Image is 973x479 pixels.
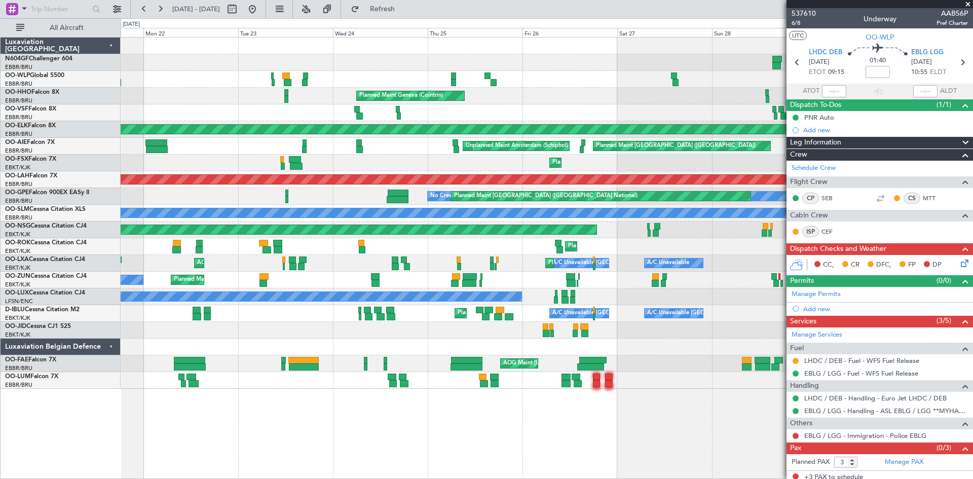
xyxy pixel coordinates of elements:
[552,155,670,170] div: Planned Maint Kortrijk-[GEOGRAPHIC_DATA]
[430,189,600,204] div: No Crew [GEOGRAPHIC_DATA] ([GEOGRAPHIC_DATA] National)
[802,226,819,237] div: ISP
[822,85,846,97] input: --:--
[238,28,333,37] div: Tue 23
[5,323,71,329] a: OO-JIDCessna CJ1 525
[454,189,638,204] div: Planned Maint [GEOGRAPHIC_DATA] ([GEOGRAPHIC_DATA] National)
[5,123,28,129] span: OO-ELK
[923,194,946,203] a: MTT
[804,407,968,415] a: EBLG / LGG - Handling - ASL EBLG / LGG **MYHANDLING**
[5,164,30,171] a: EBKT/KJK
[522,28,617,37] div: Fri 26
[790,176,828,188] span: Flight Crew
[5,147,32,155] a: EBBR/BRU
[5,381,32,389] a: EBBR/BRU
[932,260,942,270] span: DP
[804,431,926,440] a: EBLG / LGG - Immigration - Police EBLG
[5,197,32,205] a: EBBR/BRU
[568,239,686,254] div: Planned Maint Kortrijk-[GEOGRAPHIC_DATA]
[466,138,568,154] div: Unplanned Maint Amsterdam (Schiphol)
[828,67,844,78] span: 09:15
[5,256,85,263] a: OO-LXACessna Citation CJ4
[11,20,110,36] button: All Aircraft
[5,89,59,95] a: OO-HHOFalcon 8X
[5,357,56,363] a: OO-FAEFalcon 7X
[5,290,85,296] a: OO-LUXCessna Citation CJ4
[5,290,29,296] span: OO-LUX
[548,255,666,271] div: Planned Maint Kortrijk-[GEOGRAPHIC_DATA]
[803,126,968,134] div: Add new
[5,247,30,255] a: EBKT/KJK
[5,314,30,322] a: EBKT/KJK
[359,88,443,103] div: Planned Maint Geneva (Cointrin)
[5,256,29,263] span: OO-LXA
[5,281,30,288] a: EBKT/KJK
[803,86,819,96] span: ATOT
[790,316,816,327] span: Services
[5,56,72,62] a: N604GFChallenger 604
[5,214,32,222] a: EBBR/BRU
[5,223,87,229] a: OO-NSGCessna Citation CJ4
[5,240,30,246] span: OO-ROK
[5,357,28,363] span: OO-FAE
[172,5,220,14] span: [DATE] - [DATE]
[5,123,56,129] a: OO-ELKFalcon 8X
[647,306,809,321] div: A/C Unavailable [GEOGRAPHIC_DATA]-[GEOGRAPHIC_DATA]
[5,307,25,313] span: D-IBLU
[866,32,894,43] span: OO-WLP
[617,28,712,37] div: Sat 27
[5,206,29,212] span: OO-SLM
[197,255,308,271] div: AOG Maint Kortrijk-[GEOGRAPHIC_DATA]
[346,1,407,17] button: Refresh
[5,80,32,88] a: EBBR/BRU
[5,139,27,145] span: OO-AIE
[5,156,28,162] span: OO-FSX
[904,193,920,204] div: CS
[790,275,814,287] span: Permits
[803,305,968,313] div: Add new
[790,443,801,454] span: Pax
[937,315,951,326] span: (3/5)
[5,173,29,179] span: OO-LAH
[792,289,841,300] a: Manage Permits
[851,260,859,270] span: CR
[596,138,756,154] div: Planned Maint [GEOGRAPHIC_DATA] ([GEOGRAPHIC_DATA])
[428,28,522,37] div: Thu 25
[5,89,31,95] span: OO-HHO
[790,243,886,255] span: Dispatch Checks and Weather
[333,28,428,37] div: Wed 24
[5,331,30,339] a: EBKT/KJK
[911,67,927,78] span: 10:55
[5,72,64,79] a: OO-WLPGlobal 5500
[790,137,841,149] span: Leg Information
[885,457,923,467] a: Manage PAX
[458,306,571,321] div: Planned Maint Nice ([GEOGRAPHIC_DATA])
[790,418,812,429] span: Others
[937,443,951,453] span: (0/3)
[143,28,238,37] div: Mon 22
[792,19,816,27] span: 6/8
[5,231,30,238] a: EBKT/KJK
[790,149,807,161] span: Crew
[911,57,932,67] span: [DATE]
[937,19,968,27] span: Pref Charter
[937,99,951,110] span: (1/1)
[823,260,834,270] span: CC,
[31,2,89,17] input: Trip Number
[5,206,86,212] a: OO-SLMCessna Citation XLS
[790,343,804,354] span: Fuel
[5,190,29,196] span: OO-GPE
[908,260,916,270] span: FP
[5,273,87,279] a: OO-ZUNCessna Citation CJ4
[804,369,918,378] a: EBLG / LGG - Fuel - WFS Fuel Release
[174,272,292,287] div: Planned Maint Kortrijk-[GEOGRAPHIC_DATA]
[5,264,30,272] a: EBKT/KJK
[361,6,404,13] span: Refresh
[5,56,29,62] span: N604GF
[937,275,951,286] span: (0/0)
[5,364,32,372] a: EBBR/BRU
[821,194,844,203] a: SEB
[5,307,80,313] a: D-IBLUCessna Citation M2
[5,156,56,162] a: OO-FSXFalcon 7X
[930,67,946,78] span: ELDT
[937,8,968,19] span: AAB56P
